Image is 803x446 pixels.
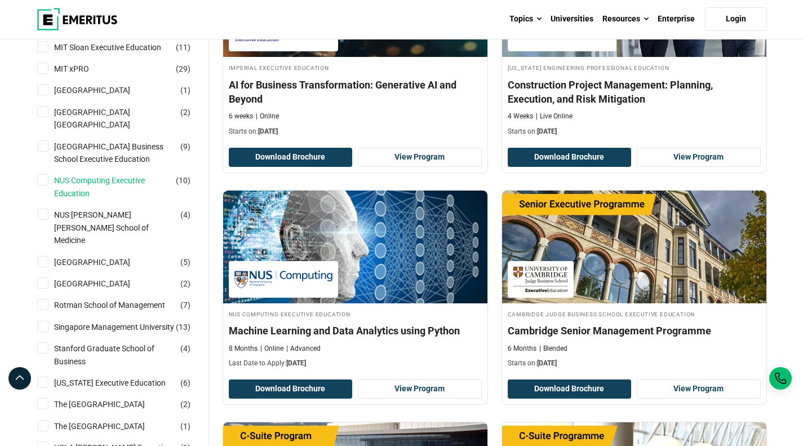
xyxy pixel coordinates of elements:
a: [GEOGRAPHIC_DATA] [GEOGRAPHIC_DATA] [54,106,198,131]
p: 4 Weeks [508,112,533,121]
button: Download Brochure [229,379,353,399]
span: ( ) [180,140,190,153]
img: NUS Computing Executive Education [234,267,332,292]
p: 8 Months [229,344,258,354]
a: View Program [637,148,761,167]
span: 2 [183,400,188,409]
span: [DATE] [537,127,557,135]
a: [GEOGRAPHIC_DATA] [54,84,153,96]
a: MIT Sloan Executive Education [54,41,184,54]
a: [GEOGRAPHIC_DATA] [54,277,153,290]
span: 29 [179,64,188,73]
button: Download Brochure [229,148,353,167]
span: ( ) [180,299,190,311]
span: ( ) [180,209,190,221]
p: 6 Months [508,344,536,354]
span: 1 [183,422,188,431]
a: NUS [PERSON_NAME] [PERSON_NAME] School of Medicine [54,209,198,246]
span: 7 [183,301,188,310]
button: Download Brochure [508,379,632,399]
h4: Imperial Executive Education [229,63,482,72]
span: 2 [183,279,188,288]
span: ( ) [180,377,190,389]
a: View Program [637,379,761,399]
p: 6 weeks [229,112,253,121]
span: [DATE] [286,359,306,367]
span: ( ) [180,256,190,268]
img: Machine Learning and Data Analytics using Python | Online AI and Machine Learning Course [223,191,487,303]
p: Starts on: [508,359,761,368]
h4: Cambridge Judge Business School Executive Education [508,309,761,319]
button: Download Brochure [508,148,632,167]
a: View Program [358,148,482,167]
p: Last Date to Apply: [229,359,482,368]
a: Business Management Course by Cambridge Judge Business School Executive Education - October 12, 2... [502,191,766,374]
p: Live Online [536,112,573,121]
p: Starts on: [229,127,482,136]
span: 11 [179,43,188,52]
a: [US_STATE] Executive Education [54,377,188,389]
h4: Construction Project Management: Planning, Execution, and Risk Mitigation [508,78,761,106]
h4: Cambridge Senior Management Programme [508,324,761,338]
a: View Program [358,379,482,399]
span: 10 [179,176,188,185]
a: Singapore Management University [54,321,197,333]
a: Rotman School of Management [54,299,188,311]
span: ( ) [176,41,190,54]
span: [DATE] [258,127,278,135]
span: 6 [183,378,188,387]
p: Advanced [286,344,321,354]
span: [DATE] [537,359,557,367]
p: Blended [539,344,567,354]
h4: [US_STATE] Engineering Professional Education [508,63,761,72]
span: 5 [183,258,188,267]
a: The [GEOGRAPHIC_DATA] [54,420,167,432]
span: 9 [183,142,188,151]
a: AI and Machine Learning Course by NUS Computing Executive Education - October 10, 2025 NUS Comput... [223,191,487,374]
a: [GEOGRAPHIC_DATA] [54,256,153,268]
span: 2 [183,108,188,117]
span: ( ) [180,277,190,290]
p: Starts on: [508,127,761,136]
p: Online [260,344,283,354]
span: ( ) [176,63,190,75]
span: 4 [183,344,188,353]
span: ( ) [180,106,190,118]
img: Cambridge Judge Business School Executive Education [513,267,568,292]
a: Login [705,7,767,31]
span: ( ) [176,321,190,333]
a: NUS Computing Executive Education [54,174,198,200]
span: 13 [179,323,188,332]
span: 1 [183,86,188,95]
span: ( ) [180,84,190,96]
span: 4 [183,210,188,219]
h4: NUS Computing Executive Education [229,309,482,319]
span: ( ) [180,398,190,410]
a: The [GEOGRAPHIC_DATA] [54,398,167,410]
span: ( ) [180,420,190,432]
h4: AI for Business Transformation: Generative AI and Beyond [229,78,482,106]
a: [GEOGRAPHIC_DATA] Business School Executive Education [54,140,198,166]
span: ( ) [176,174,190,187]
a: Stanford Graduate School of Business [54,342,198,368]
h4: Machine Learning and Data Analytics using Python [229,324,482,338]
span: ( ) [180,342,190,355]
img: Cambridge Senior Management Programme | Online Business Management Course [502,191,766,303]
a: MIT xPRO [54,63,112,75]
p: Online [256,112,279,121]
